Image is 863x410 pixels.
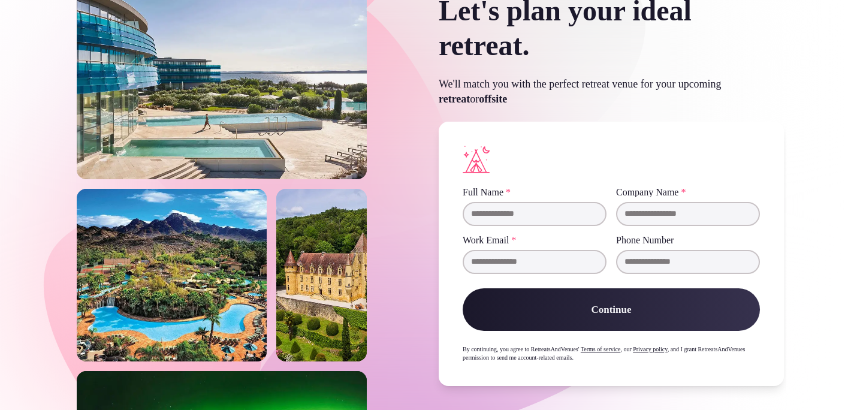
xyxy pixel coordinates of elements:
img: Phoenix river ranch resort [77,189,267,361]
p: By continuing, you agree to RetreatsAndVenues' , our , and I grant RetreatsAndVenues permission t... [463,345,760,362]
a: Terms of service [581,346,621,352]
label: Work Email [463,236,606,245]
p: We'll match you with the perfect retreat venue for your upcoming or [439,77,784,107]
label: Phone Number [616,236,760,245]
label: Company Name [616,188,760,197]
img: Castle on a slope [276,189,367,361]
button: Continue [463,288,760,331]
strong: offsite [479,93,507,105]
a: Privacy policy [633,346,667,352]
label: Full Name [463,188,606,197]
strong: retreat [439,93,470,105]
